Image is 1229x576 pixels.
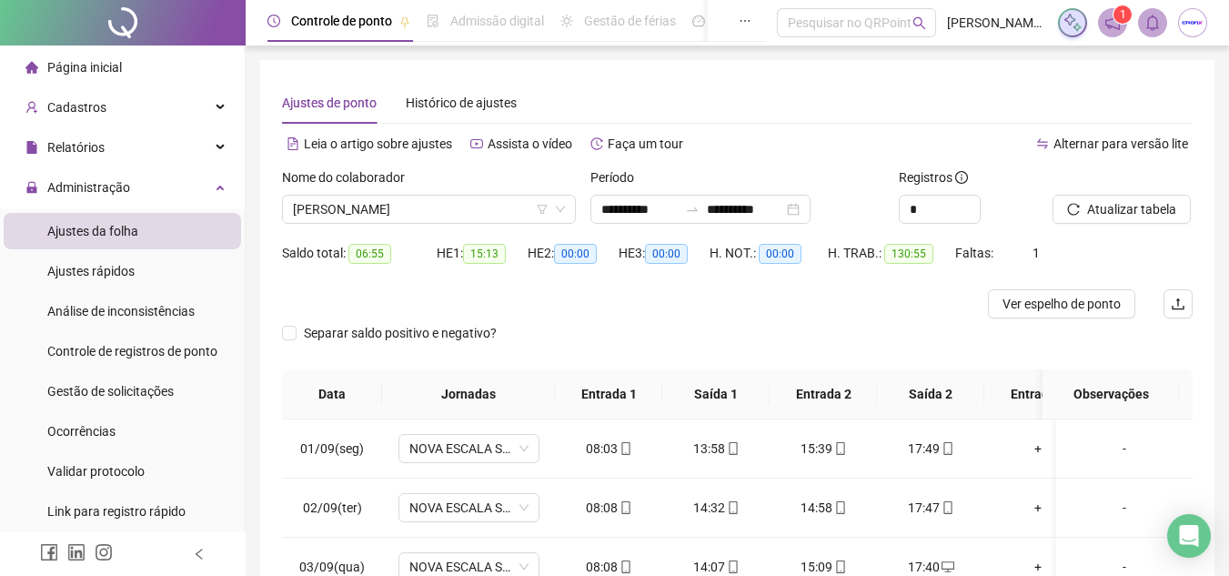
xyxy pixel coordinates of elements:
[984,369,1092,419] th: Entrada 3
[282,167,417,187] label: Nome do colaborador
[450,14,544,28] span: Admissão digital
[300,441,364,456] span: 01/09(seg)
[1057,384,1164,404] span: Observações
[685,202,700,217] span: to
[828,243,955,264] div: H. TRAB.:
[47,304,195,318] span: Análise de inconsistências
[1033,246,1040,260] span: 1
[947,13,1047,33] span: [PERSON_NAME] - Gtron Telecom
[832,501,847,514] span: mobile
[832,442,847,455] span: mobile
[1171,297,1185,311] span: upload
[725,501,740,514] span: mobile
[1071,439,1178,459] div: -
[1071,498,1178,518] div: -
[999,498,1077,518] div: +
[25,141,38,154] span: file
[470,137,483,150] span: youtube
[569,498,648,518] div: 08:08
[47,424,116,439] span: Ocorrências
[267,15,280,27] span: clock-circle
[409,435,529,462] span: NOVA ESCALA SEGUNDA A SEXTA
[25,101,38,114] span: user-add
[912,16,926,30] span: search
[608,136,683,151] span: Faça um tour
[590,137,603,150] span: history
[662,369,770,419] th: Saída 1
[877,369,984,419] th: Saída 2
[47,180,130,195] span: Administração
[618,501,632,514] span: mobile
[784,439,862,459] div: 15:39
[569,439,648,459] div: 08:03
[1087,199,1176,219] span: Atualizar tabela
[304,136,452,151] span: Leia o artigo sobre ajustes
[1144,15,1161,31] span: bell
[463,244,506,264] span: 15:13
[25,181,38,194] span: lock
[988,289,1135,318] button: Ver espelho de ponto
[95,543,113,561] span: instagram
[685,202,700,217] span: swap-right
[1179,9,1206,36] img: 35197
[940,501,954,514] span: mobile
[427,15,439,27] span: file-done
[759,244,801,264] span: 00:00
[193,548,206,561] span: left
[1053,195,1191,224] button: Atualizar tabela
[409,494,529,521] span: NOVA ESCALA SEGUNDA A SEXTA
[528,243,619,264] div: HE 2:
[899,167,968,187] span: Registros
[710,243,828,264] div: H. NOT.:
[399,16,410,27] span: pushpin
[892,498,970,518] div: 17:47
[1104,15,1121,31] span: notification
[47,264,135,278] span: Ajustes rápidos
[1167,514,1211,558] div: Open Intercom Messenger
[40,543,58,561] span: facebook
[488,136,572,151] span: Assista o vídeo
[282,243,437,264] div: Saldo total:
[1036,137,1049,150] span: swap
[1063,13,1083,33] img: sparkle-icon.fc2bf0ac1784a2077858766a79e2daf3.svg
[554,244,597,264] span: 00:00
[291,14,392,28] span: Controle de ponto
[47,384,174,399] span: Gestão de solicitações
[555,369,662,419] th: Entrada 1
[725,561,740,573] span: mobile
[1002,294,1121,314] span: Ver espelho de ponto
[282,96,377,110] span: Ajustes de ponto
[784,498,862,518] div: 14:58
[47,504,186,519] span: Link para registro rápido
[1053,136,1188,151] span: Alternar para versão lite
[47,60,122,75] span: Página inicial
[47,344,217,359] span: Controle de registros de ponto
[618,561,632,573] span: mobile
[25,61,38,74] span: home
[940,442,954,455] span: mobile
[537,204,548,215] span: filter
[437,243,528,264] div: HE 1:
[282,369,382,419] th: Data
[1120,8,1126,21] span: 1
[47,100,106,115] span: Cadastros
[1067,203,1080,216] span: reload
[287,137,299,150] span: file-text
[47,224,138,238] span: Ajustes da folha
[955,246,996,260] span: Faltas:
[884,244,933,264] span: 130:55
[692,15,705,27] span: dashboard
[677,498,755,518] div: 14:32
[348,244,391,264] span: 06:55
[940,561,954,573] span: desktop
[555,204,566,215] span: down
[47,140,105,155] span: Relatórios
[955,171,968,184] span: info-circle
[1043,369,1179,419] th: Observações
[618,442,632,455] span: mobile
[770,369,877,419] th: Entrada 2
[406,96,517,110] span: Histórico de ajustes
[297,323,504,343] span: Separar saldo positivo e negativo?
[645,244,688,264] span: 00:00
[47,464,145,479] span: Validar protocolo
